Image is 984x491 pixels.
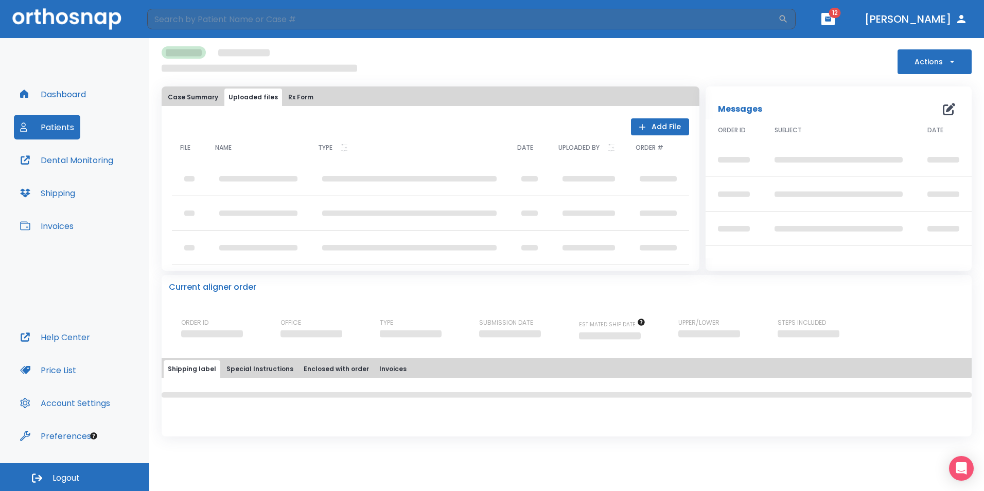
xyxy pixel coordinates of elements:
span: ORDER ID [718,126,746,135]
span: The date will be available after approving treatment plan [579,321,645,328]
button: Dashboard [14,82,92,107]
p: DATE [517,142,533,154]
span: FILE [180,145,190,151]
button: Account Settings [14,391,116,415]
p: TYPE [380,318,393,327]
button: Add File [631,118,689,135]
button: Shipping label [164,360,220,378]
button: Enclosed with order [300,360,373,378]
button: Preferences [14,424,97,448]
p: OFFICE [280,318,301,327]
span: 12 [829,8,841,18]
button: Help Center [14,325,96,349]
p: STEPS INCLUDED [778,318,826,327]
button: Invoices [375,360,411,378]
p: TYPE [318,142,332,154]
p: ORDER # [636,142,663,154]
button: Shipping [14,181,81,205]
div: tabs [164,360,970,378]
p: Current aligner order [169,281,256,293]
span: Logout [52,472,80,484]
div: Open Intercom Messenger [949,456,974,481]
p: SUBMISSION DATE [479,318,533,327]
button: Uploaded files [224,89,282,106]
button: Price List [14,358,82,382]
p: UPLOADED BY [558,142,600,154]
p: ORDER ID [181,318,208,327]
input: Search by Patient Name or Case # [147,9,778,29]
button: Actions [898,49,972,74]
p: Messages [718,103,762,115]
p: UPPER/LOWER [678,318,719,327]
img: Orthosnap [12,8,121,29]
span: DATE [927,126,943,135]
button: Patients [14,115,80,139]
button: Invoices [14,214,80,238]
button: Dental Monitoring [14,148,119,172]
button: [PERSON_NAME] [860,10,972,28]
span: NAME [215,145,232,151]
span: SUBJECT [775,126,802,135]
button: Rx Form [284,89,318,106]
div: tabs [164,89,697,106]
button: Special Instructions [222,360,297,378]
button: Case Summary [164,89,222,106]
div: Tooltip anchor [89,431,98,441]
